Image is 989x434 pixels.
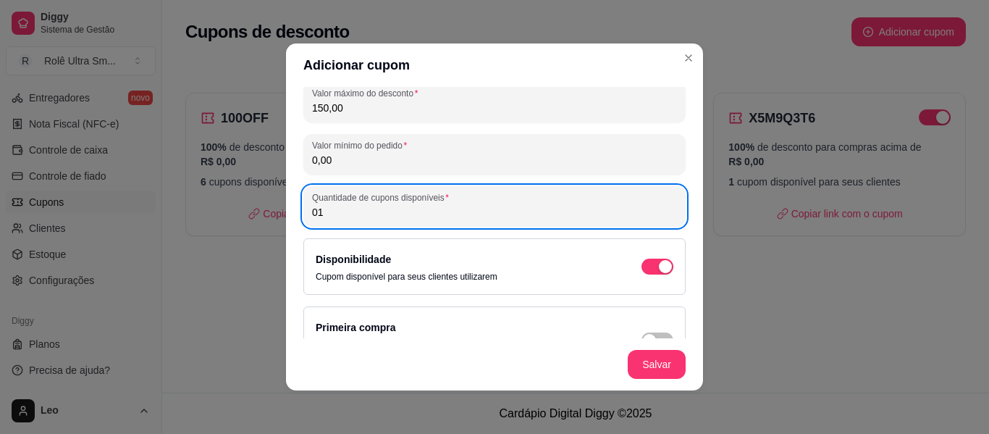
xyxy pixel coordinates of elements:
header: Adicionar cupom [286,43,703,87]
p: Cupom disponível para seus clientes utilizarem [316,271,497,283]
label: Quantidade de cupons disponíveis [312,191,454,204]
label: Primeira compra [316,322,396,333]
button: Close [677,46,700,70]
label: Valor máximo do desconto [312,87,423,99]
button: Salvar [628,350,686,379]
label: Valor mínimo do pedido [312,139,412,151]
input: Valor máximo do desconto [312,101,677,115]
input: Quantidade de cupons disponíveis [312,205,677,220]
input: Valor mínimo do pedido [312,153,677,167]
label: Disponibilidade [316,254,391,265]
